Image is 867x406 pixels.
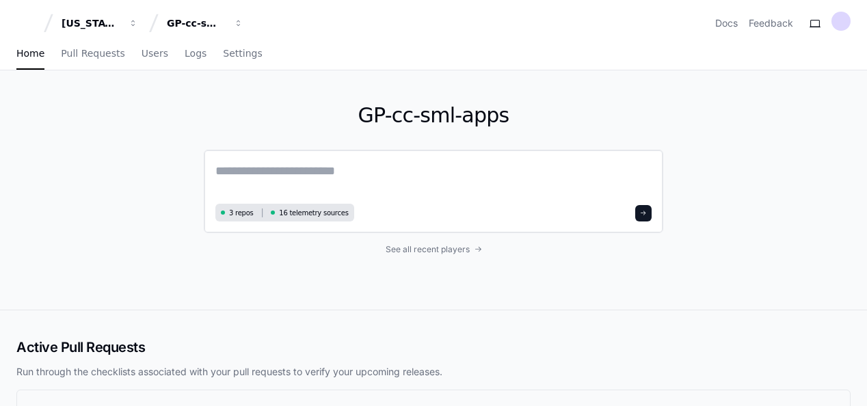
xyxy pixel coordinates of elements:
a: Pull Requests [61,38,124,70]
div: GP-cc-sml-apps [167,16,226,30]
span: Pull Requests [61,49,124,57]
a: See all recent players [204,244,663,255]
a: Logs [185,38,206,70]
span: See all recent players [386,244,470,255]
div: [US_STATE] Pacific [62,16,120,30]
p: Run through the checklists associated with your pull requests to verify your upcoming releases. [16,365,851,379]
span: 3 repos [229,208,254,218]
button: [US_STATE] Pacific [56,11,144,36]
h1: GP-cc-sml-apps [204,103,663,128]
span: Settings [223,49,262,57]
button: GP-cc-sml-apps [161,11,249,36]
button: Feedback [749,16,793,30]
a: Docs [715,16,738,30]
span: Home [16,49,44,57]
a: Settings [223,38,262,70]
h2: Active Pull Requests [16,338,851,357]
span: 16 telemetry sources [279,208,348,218]
a: Home [16,38,44,70]
a: Users [142,38,168,70]
span: Users [142,49,168,57]
span: Logs [185,49,206,57]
